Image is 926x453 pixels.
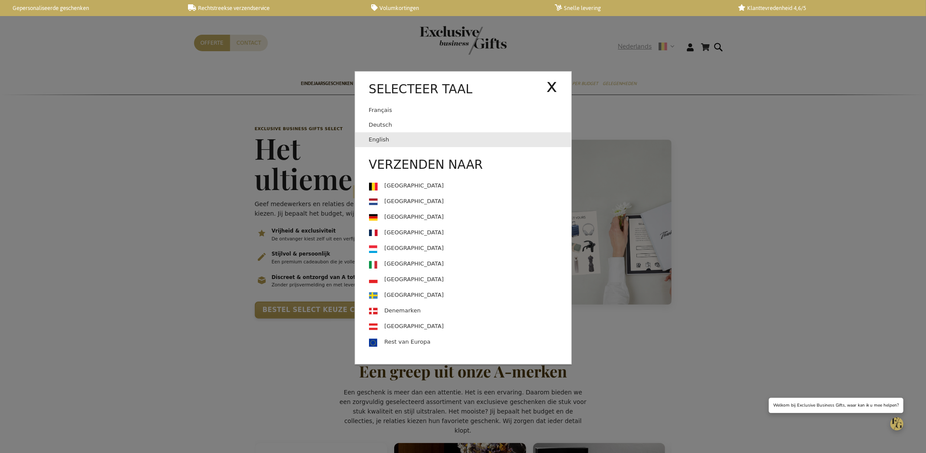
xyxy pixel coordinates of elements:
a: Klanttevredenheid 4,6/5 [738,4,908,12]
div: Verzenden naar [355,156,571,178]
a: Denemarken [369,303,571,319]
a: Français [369,103,547,118]
a: [GEOGRAPHIC_DATA] [369,210,571,225]
a: [GEOGRAPHIC_DATA] [369,319,571,335]
a: Snelle levering [555,4,725,12]
a: [GEOGRAPHIC_DATA] [369,178,571,194]
a: Rechtstreekse verzendservice [188,4,358,12]
a: [GEOGRAPHIC_DATA] [369,256,571,272]
a: English [369,132,571,147]
a: Rest van Europa [369,335,571,350]
a: Gepersonaliseerde geschenken [4,4,174,12]
div: x [547,72,557,99]
a: [GEOGRAPHIC_DATA] [369,272,571,288]
a: [GEOGRAPHIC_DATA] [369,194,571,210]
a: [GEOGRAPHIC_DATA] [369,225,571,241]
a: Volumkortingen [371,4,541,12]
a: Deutsch [369,118,571,132]
div: Selecteer taal [355,80,571,103]
a: [GEOGRAPHIC_DATA] [369,288,571,303]
a: [GEOGRAPHIC_DATA] [369,241,571,256]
